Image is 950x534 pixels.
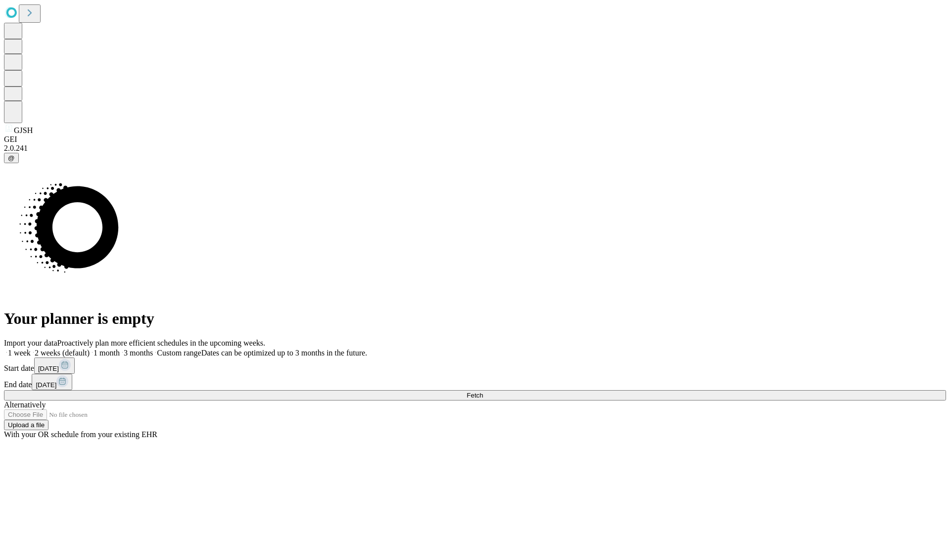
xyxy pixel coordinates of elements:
span: Dates can be optimized up to 3 months in the future. [201,349,367,357]
div: GEI [4,135,946,144]
span: GJSH [14,126,33,134]
span: [DATE] [36,381,56,389]
button: [DATE] [34,357,75,374]
span: 1 week [8,349,31,357]
span: 3 months [124,349,153,357]
span: @ [8,154,15,162]
button: @ [4,153,19,163]
span: [DATE] [38,365,59,372]
span: Import your data [4,339,57,347]
span: Fetch [467,392,483,399]
span: Proactively plan more efficient schedules in the upcoming weeks. [57,339,265,347]
span: Alternatively [4,400,46,409]
h1: Your planner is empty [4,310,946,328]
button: Upload a file [4,420,48,430]
span: With your OR schedule from your existing EHR [4,430,157,439]
div: End date [4,374,946,390]
span: 2 weeks (default) [35,349,90,357]
span: 1 month [94,349,120,357]
span: Custom range [157,349,201,357]
button: [DATE] [32,374,72,390]
div: Start date [4,357,946,374]
button: Fetch [4,390,946,400]
div: 2.0.241 [4,144,946,153]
